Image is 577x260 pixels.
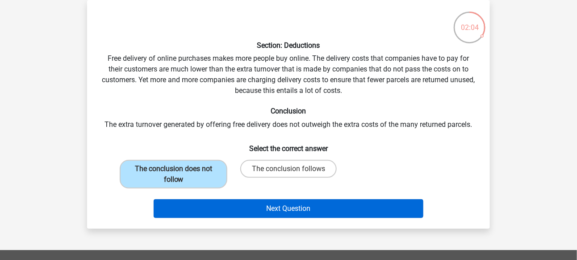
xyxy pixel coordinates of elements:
div: 02:04 [453,11,486,33]
label: The conclusion follows [240,160,337,178]
h6: Conclusion [101,107,476,115]
button: Next Question [154,199,424,218]
label: The conclusion does not follow [120,160,227,189]
div: Free delivery of online purchases makes more people buy online. The delivery costs that companies... [91,7,486,222]
h6: Select the correct answer [101,137,476,153]
h6: Section: Deductions [101,41,476,50]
